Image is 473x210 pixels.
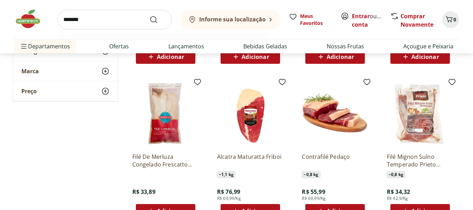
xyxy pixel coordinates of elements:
[157,54,184,60] span: Adicionar
[132,153,199,168] a: Filé De Merluza Congelado Frescatto 500G
[57,10,172,29] input: search
[411,54,439,60] span: Adicionar
[13,81,118,101] button: Preço
[387,81,453,147] img: Filé Mignon Suíno Temperado Prieto Unidade
[327,54,354,60] span: Adicionar
[387,196,408,201] span: R$ 42,9/Kg
[217,171,235,178] span: ~ 1,1 kg
[20,38,70,55] span: Departamentos
[180,10,280,29] button: Informe sua localização
[289,13,332,27] a: Meus Favoritos
[132,81,199,147] img: Filé De Merluza Congelado Frescatto 500G
[305,50,365,64] button: Adicionar
[149,15,166,24] button: Submit Search
[352,12,383,29] span: ou
[20,38,28,55] button: Menu
[352,12,390,28] a: Criar conta
[387,188,410,196] span: R$ 34,32
[242,54,269,60] span: Adicionar
[13,61,118,81] button: Marca
[217,188,240,196] span: R$ 76,99
[390,50,450,64] button: Adicionar
[168,42,204,50] a: Lançamentos
[14,8,49,29] img: Hortifruti
[217,81,284,147] img: Alcatra Maturatta Friboi
[403,42,453,50] a: Açougue e Peixaria
[300,13,332,27] span: Meus Favoritos
[387,171,405,178] span: ~ 0,8 kg
[243,42,287,50] a: Bebidas Geladas
[387,153,453,168] a: Filé Mignon Suíno Temperado Prieto Unidade
[302,153,368,168] a: Contrafilé Pedaço
[401,12,433,28] a: Comprar Novamente
[21,68,39,75] span: Marca
[302,171,320,178] span: ~ 0,8 kg
[442,11,459,28] button: Carrinho
[302,81,368,147] img: Contrafilé Pedaço
[302,196,326,201] span: R$ 69,99/Kg
[217,153,284,168] a: Alcatra Maturatta Friboi
[302,188,325,196] span: R$ 55,99
[327,42,364,50] a: Nossas Frutas
[199,15,266,23] b: Informe sua localização
[21,88,37,95] span: Preço
[217,196,241,201] span: R$ 69,99/Kg
[221,50,280,64] button: Adicionar
[453,16,456,23] span: 0
[136,50,195,64] button: Adicionar
[132,188,155,196] span: R$ 33,89
[109,42,129,50] a: Ofertas
[352,12,370,20] a: Entrar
